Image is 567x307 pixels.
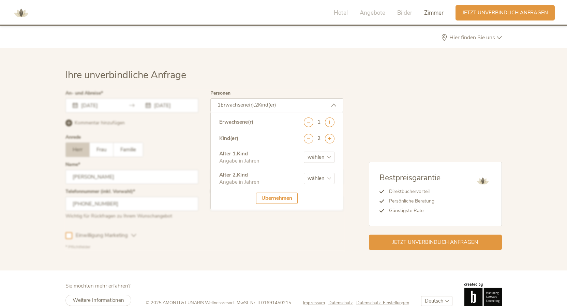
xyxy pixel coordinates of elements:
div: 2 [317,135,320,142]
a: Datenschutz [328,300,356,306]
div: Kind(er) [219,135,238,142]
div: 1 [317,118,320,126]
span: Bestpreisgarantie [379,172,441,183]
a: AMONTI & LUNARIS Wellnessresort [11,10,31,15]
div: Angabe in Jahren [219,179,259,186]
span: - [235,300,237,306]
span: Ihre unverbindliche Anfrage [65,68,186,82]
li: Persönliche Beratung [384,196,441,206]
div: Angabe in Jahren [219,157,259,165]
div: Alter 1 . Kind [219,150,259,157]
div: Übernehmen [256,193,298,204]
a: Datenschutz-Einstellungen [356,300,409,306]
label: Personen [210,91,230,96]
img: AMONTI & LUNARIS Wellnessresort [474,172,491,190]
span: Hier finden Sie uns [448,35,497,40]
span: Kind(er) [258,101,276,108]
span: Sie möchten mehr erfahren? [65,282,131,289]
span: MwSt-Nr. IT01691450215 [237,300,291,306]
span: Impressum [303,300,325,306]
li: Direktbuchervorteil [384,187,441,196]
span: Zimmer [424,9,444,17]
div: Erwachsene(r) [219,118,253,126]
span: Weitere Informationen [73,297,124,304]
span: Datenschutz [328,300,353,306]
a: Weitere Informationen [65,295,131,306]
span: Jetzt unverbindlich anfragen [462,9,548,16]
span: Erwachsene(r), [221,101,255,108]
span: 1 [218,101,221,108]
img: AMONTI & LUNARIS Wellnessresort [11,3,31,23]
div: Alter 2 . Kind [219,171,259,179]
span: 2 [255,101,258,108]
span: Bilder [397,9,412,17]
a: Impressum [303,300,328,306]
span: © 2025 AMONTI & LUNARIS Wellnessresort [146,300,235,306]
img: Brandnamic GmbH | Leading Hospitality Solutions [464,283,502,306]
li: Günstigste Rate [384,206,441,215]
span: Angebote [360,9,385,17]
span: Hotel [334,9,348,17]
span: Jetzt unverbindlich anfragen [392,239,478,246]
